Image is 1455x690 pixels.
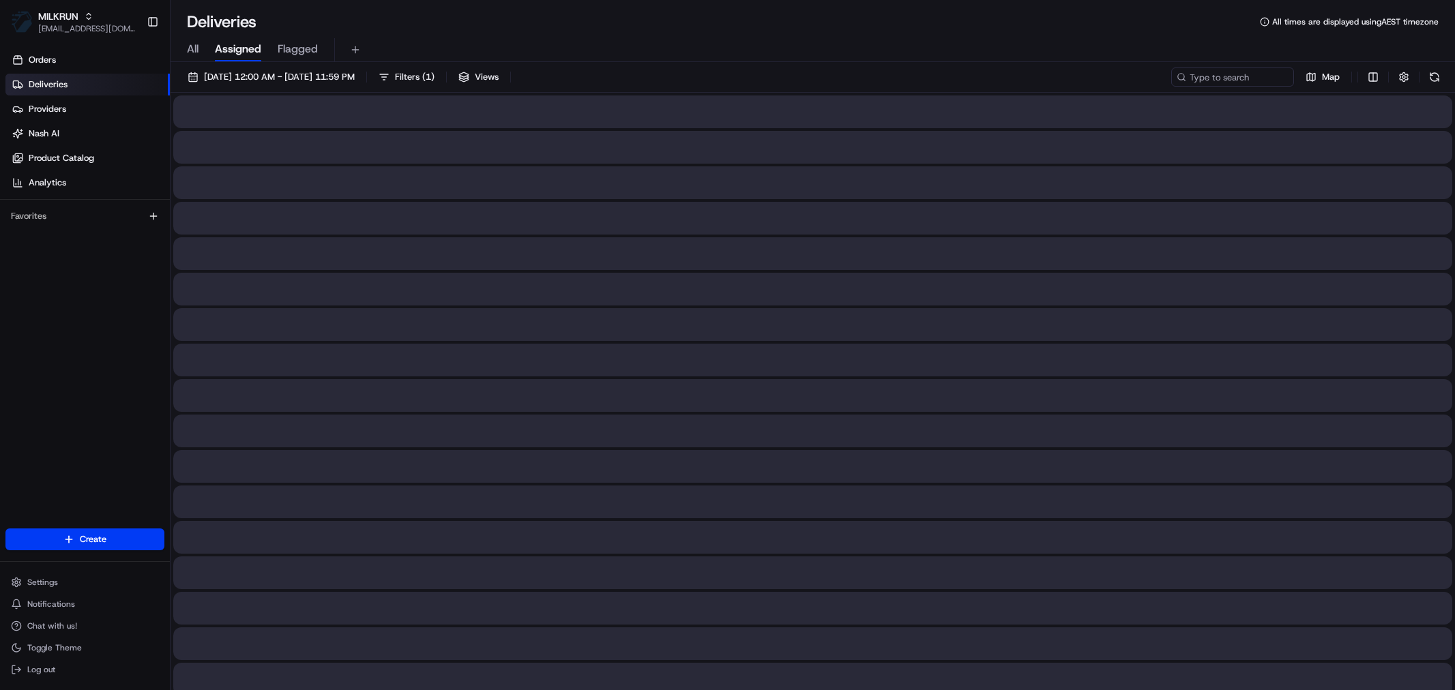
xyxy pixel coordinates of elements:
span: Settings [27,577,58,588]
button: Chat with us! [5,616,164,635]
span: Views [475,71,499,83]
span: Nash AI [29,127,59,140]
a: Deliveries [5,74,170,95]
span: [DATE] 12:00 AM - [DATE] 11:59 PM [204,71,355,83]
a: Orders [5,49,170,71]
a: Product Catalog [5,147,170,169]
span: Chat with us! [27,620,77,631]
button: Create [5,528,164,550]
button: [DATE] 12:00 AM - [DATE] 11:59 PM [181,67,361,87]
h1: Deliveries [187,11,256,33]
input: Type to search [1171,67,1294,87]
a: Providers [5,98,170,120]
span: Toggle Theme [27,642,82,653]
button: Map [1299,67,1346,87]
span: Filters [395,71,435,83]
button: Settings [5,573,164,592]
button: Refresh [1425,67,1444,87]
span: Orders [29,54,56,66]
a: Analytics [5,172,170,194]
span: Assigned [215,41,261,57]
button: Log out [5,660,164,679]
span: ( 1 ) [422,71,435,83]
span: Map [1322,71,1340,83]
a: Nash AI [5,123,170,145]
span: All times are displayed using AEST timezone [1272,16,1439,27]
button: MILKRUNMILKRUN[EMAIL_ADDRESS][DOMAIN_NAME] [5,5,141,38]
button: [EMAIL_ADDRESS][DOMAIN_NAME] [38,23,136,34]
span: Log out [27,664,55,675]
span: Create [80,533,106,545]
span: Product Catalog [29,152,94,164]
span: All [187,41,199,57]
span: Providers [29,103,66,115]
span: Deliveries [29,78,68,91]
span: Notifications [27,599,75,610]
button: Toggle Theme [5,638,164,657]
button: Filters(1) [372,67,441,87]
div: Favorites [5,205,164,227]
button: Notifications [5,595,164,614]
button: Views [452,67,505,87]
button: MILKRUN [38,10,78,23]
span: Flagged [278,41,318,57]
span: Analytics [29,177,66,189]
img: MILKRUN [11,11,33,33]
